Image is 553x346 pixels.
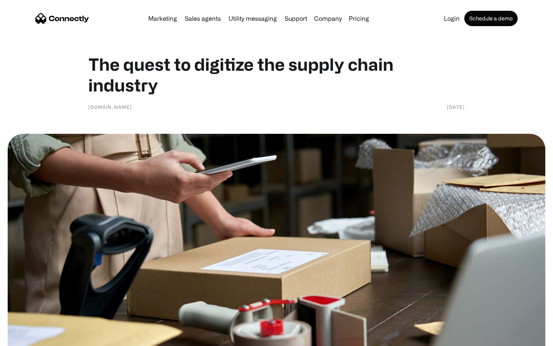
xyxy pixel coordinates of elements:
[346,15,372,22] a: Pricing
[145,15,180,22] a: Marketing
[464,11,518,26] a: Schedule a demo
[182,15,224,22] a: Sales agents
[88,103,132,111] div: [DOMAIN_NAME]
[8,333,46,343] aside: Language selected: English
[88,54,465,95] h1: The quest to digitize the supply chain industry
[447,103,465,111] div: [DATE]
[314,13,342,24] div: Company
[15,333,46,343] ul: Language list
[281,15,310,22] a: Support
[225,15,280,22] a: Utility messaging
[441,15,463,22] a: Login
